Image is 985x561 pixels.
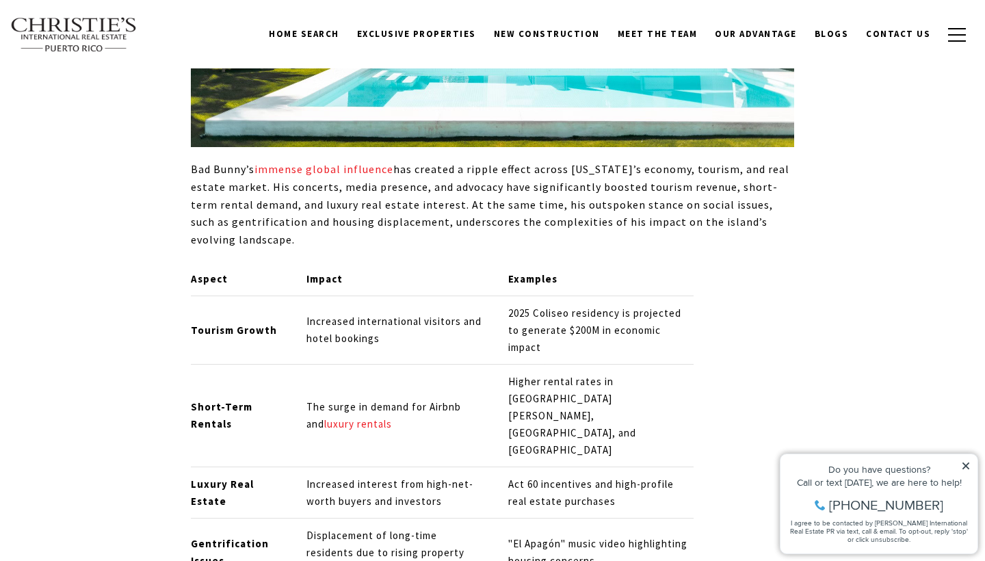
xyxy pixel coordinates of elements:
[14,31,198,40] div: Do you have questions?
[254,162,393,176] a: immense global influence - open in a new tab
[306,313,486,348] p: Increased international visitors and hotel bookings
[191,161,794,248] p: Bad Bunny’s has created a ripple effect across [US_STATE]’s economy, tourism, and real estate mar...
[14,44,198,53] div: Call or text [DATE], we are here to help!
[191,478,254,508] strong: Luxury Real Estate
[508,305,694,356] p: 2025 Coliseo residency is projected to generate $200M in economic impact
[306,476,486,510] p: Increased interest from high-net-worth buyers and investors
[485,21,609,47] a: New Construction
[508,476,694,510] p: Act 60 incentives and high-profile real estate purchases
[815,28,849,40] span: Blogs
[609,21,707,47] a: Meet the Team
[191,272,228,285] strong: Aspect
[348,21,485,47] a: Exclusive Properties
[324,417,392,430] a: luxury rentals - open in a new tab
[56,64,170,78] span: [PHONE_NUMBER]
[494,28,600,40] span: New Construction
[306,272,343,285] strong: Impact
[806,21,858,47] a: Blogs
[866,28,930,40] span: Contact Us
[260,21,348,47] a: Home Search
[17,84,195,110] span: I agree to be contacted by [PERSON_NAME] International Real Estate PR via text, call & email. To ...
[706,21,806,47] a: Our Advantage
[191,400,252,430] strong: Short-Term Rentals
[508,272,557,285] strong: Examples
[857,21,939,47] a: Contact Us
[715,28,797,40] span: Our Advantage
[306,399,486,433] p: The surge in demand for Airbnb and
[357,28,476,40] span: Exclusive Properties
[10,17,137,53] img: Christie's International Real Estate text transparent background
[191,324,277,337] strong: Tourism Growth
[508,374,694,459] p: Higher rental rates in [GEOGRAPHIC_DATA][PERSON_NAME], [GEOGRAPHIC_DATA], and [GEOGRAPHIC_DATA]
[939,15,975,55] button: button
